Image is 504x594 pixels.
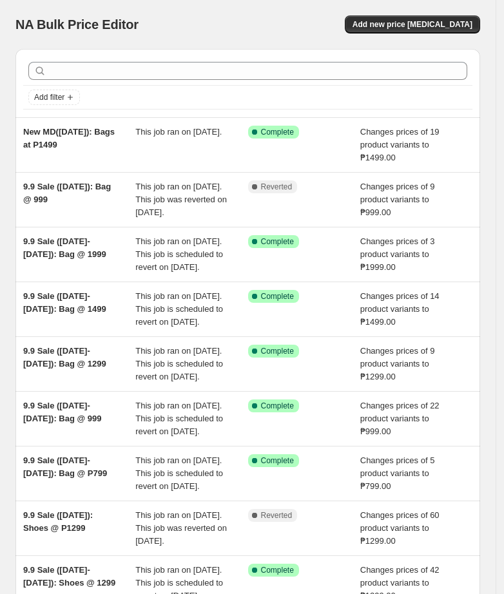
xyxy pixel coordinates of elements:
span: 9.9 Sale ([DATE]-[DATE]): Bag @ 999 [23,401,102,423]
span: Complete [261,401,294,411]
span: Reverted [261,182,293,192]
span: Add filter [34,92,64,102]
span: Reverted [261,510,293,521]
span: This job ran on [DATE]. This job is scheduled to revert on [DATE]. [135,401,223,436]
span: Complete [261,346,294,356]
span: Changes prices of 19 product variants to ₱1499.00 [360,127,440,162]
span: 9.9 Sale ([DATE]-[DATE]): Bag @ 1999 [23,236,106,259]
span: This job ran on [DATE]. This job is scheduled to revert on [DATE]. [135,236,223,272]
span: This job ran on [DATE]. This job is scheduled to revert on [DATE]. [135,455,223,491]
span: Complete [261,291,294,302]
span: Changes prices of 3 product variants to ₱1999.00 [360,236,435,272]
span: 9.9 Sale ([DATE]-[DATE]): Bag @ 1299 [23,346,106,369]
span: This job ran on [DATE]. This job was reverted on [DATE]. [135,510,227,546]
span: This job ran on [DATE]. [135,127,222,137]
span: New MD([DATE]): Bags at P1499 [23,127,115,149]
span: Complete [261,565,294,575]
span: NA Bulk Price Editor [15,17,139,32]
span: Changes prices of 9 product variants to ₱999.00 [360,182,435,217]
span: This job ran on [DATE]. This job was reverted on [DATE]. [135,182,227,217]
span: 9.9 Sale ([DATE]): Shoes @ P1299 [23,510,93,533]
span: Complete [261,455,294,466]
span: This job ran on [DATE]. This job is scheduled to revert on [DATE]. [135,291,223,327]
span: Add new price [MEDICAL_DATA] [353,19,472,30]
span: Changes prices of 5 product variants to ₱799.00 [360,455,435,491]
button: Add new price [MEDICAL_DATA] [345,15,480,34]
span: 9.9 Sale ([DATE]-[DATE]): Bag @ P799 [23,455,107,478]
span: 9.9 Sale ([DATE]-[DATE]): Shoes @ 1299 [23,565,115,588]
span: Changes prices of 60 product variants to ₱1299.00 [360,510,440,546]
span: Changes prices of 22 product variants to ₱999.00 [360,401,440,436]
span: Complete [261,236,294,247]
span: 9.9 Sale ([DATE]): Bag @ 999 [23,182,111,204]
span: Complete [261,127,294,137]
button: Add filter [28,90,80,105]
span: 9.9 Sale ([DATE]-[DATE]): Bag @ 1499 [23,291,106,314]
span: Changes prices of 14 product variants to ₱1499.00 [360,291,440,327]
span: Changes prices of 9 product variants to ₱1299.00 [360,346,435,381]
span: This job ran on [DATE]. This job is scheduled to revert on [DATE]. [135,346,223,381]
